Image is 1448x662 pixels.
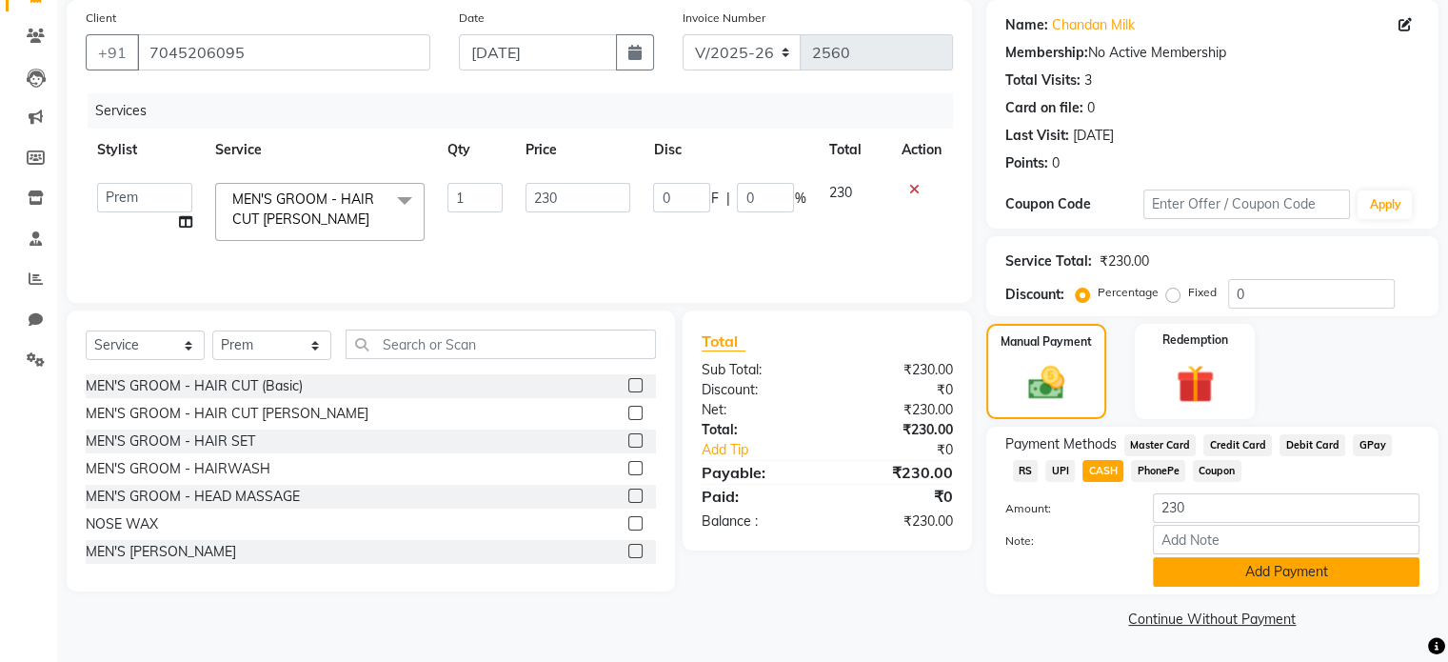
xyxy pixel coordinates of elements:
[86,376,303,396] div: MEN'S GROOM - HAIR CUT (Basic)
[687,461,827,484] div: Payable:
[687,485,827,508] div: Paid:
[1005,15,1048,35] div: Name:
[794,189,805,209] span: %
[1082,460,1123,482] span: CASH
[1005,43,1088,63] div: Membership:
[827,360,967,380] div: ₹230.00
[86,431,255,451] div: MEN'S GROOM - HAIR SET
[86,459,270,479] div: MEN'S GROOM - HAIRWASH
[1084,70,1092,90] div: 3
[1005,153,1048,173] div: Points:
[1131,460,1185,482] span: PhonePe
[232,191,374,228] span: MEN'S GROOM - HAIR CUT [PERSON_NAME]
[683,10,765,27] label: Invoice Number
[827,420,967,440] div: ₹230.00
[1073,126,1114,146] div: [DATE]
[86,129,204,171] th: Stylist
[642,129,817,171] th: Disc
[346,330,656,359] input: Search or Scan
[1162,331,1228,349] label: Redemption
[687,440,850,460] a: Add Tip
[1005,43,1419,63] div: No Active Membership
[1005,70,1081,90] div: Total Visits:
[1001,333,1092,351] label: Manual Payment
[827,512,967,532] div: ₹230.00
[687,400,827,420] div: Net:
[687,360,827,380] div: Sub Total:
[86,34,139,70] button: +91
[827,400,967,420] div: ₹230.00
[890,129,953,171] th: Action
[1052,15,1135,35] a: Chandan Milk
[204,129,436,171] th: Service
[725,189,729,209] span: |
[1013,460,1039,482] span: RS
[1153,557,1419,587] button: Add Payment
[86,487,300,507] div: MEN'S GROOM - HEAD MASSAGE
[1005,251,1092,271] div: Service Total:
[1005,434,1117,454] span: Payment Methods
[86,514,158,534] div: NOSE WAX
[702,331,745,351] span: Total
[817,129,889,171] th: Total
[990,610,1435,630] a: Continue Without Payment
[514,129,642,171] th: Price
[86,542,236,562] div: MEN'S [PERSON_NAME]
[991,532,1139,550] label: Note:
[88,93,967,129] div: Services
[1358,191,1412,219] button: Apply
[1005,285,1064,305] div: Discount:
[1017,362,1076,404] img: _cash.svg
[687,380,827,400] div: Discount:
[1193,460,1241,482] span: Coupon
[1098,284,1159,301] label: Percentage
[1124,434,1197,456] span: Master Card
[687,420,827,440] div: Total:
[137,34,430,70] input: Search by Name/Mobile/Email/Code
[1153,525,1419,554] input: Add Note
[710,189,718,209] span: F
[1353,434,1392,456] span: GPay
[1153,493,1419,523] input: Amount
[828,184,851,201] span: 230
[687,512,827,532] div: Balance :
[1143,190,1351,219] input: Enter Offer / Coupon Code
[827,461,967,484] div: ₹230.00
[436,129,514,171] th: Qty
[459,10,485,27] label: Date
[86,404,368,424] div: MEN'S GROOM - HAIR CUT [PERSON_NAME]
[369,211,378,228] a: x
[1203,434,1272,456] span: Credit Card
[827,485,967,508] div: ₹0
[1005,126,1069,146] div: Last Visit:
[1164,360,1226,408] img: _gift.svg
[1005,98,1083,118] div: Card on file:
[1279,434,1345,456] span: Debit Card
[827,380,967,400] div: ₹0
[1005,194,1143,214] div: Coupon Code
[850,440,966,460] div: ₹0
[1100,251,1149,271] div: ₹230.00
[991,500,1139,517] label: Amount:
[1052,153,1060,173] div: 0
[1188,284,1217,301] label: Fixed
[1045,460,1075,482] span: UPI
[86,10,116,27] label: Client
[1087,98,1095,118] div: 0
